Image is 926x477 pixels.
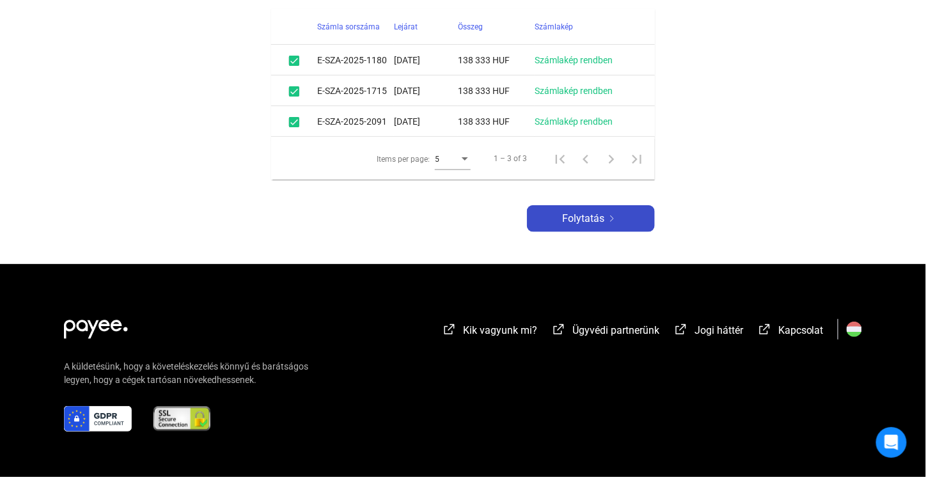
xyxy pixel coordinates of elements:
[535,55,613,65] a: Számlakép rendben
[604,215,620,222] img: arrow-right-white
[757,323,773,336] img: external-link-white
[152,406,212,432] img: ssl
[694,324,743,336] span: Jogi háttér
[527,205,655,232] button: Folytatásarrow-right-white
[551,326,659,338] a: external-link-whiteÜgyvédi partnerünk
[535,86,613,96] a: Számlakép rendben
[435,155,439,164] span: 5
[876,427,907,458] div: Open Intercom Messenger
[442,326,537,338] a: external-link-whiteKik vagyunk mi?
[494,151,527,166] div: 1 – 3 of 3
[757,326,824,338] a: external-link-whiteKapcsolat
[458,106,535,137] td: 138 333 HUF
[535,19,640,35] div: Számlakép
[317,19,380,35] div: Számla sorszáma
[64,406,132,432] img: gdpr
[394,106,458,137] td: [DATE]
[442,323,457,336] img: external-link-white
[551,323,567,336] img: external-link-white
[535,116,613,127] a: Számlakép rendben
[673,323,689,336] img: external-link-white
[458,75,535,106] td: 138 333 HUF
[458,19,535,35] div: Összeg
[377,152,430,167] div: Items per page:
[458,19,483,35] div: Összeg
[562,211,604,226] span: Folytatás
[394,45,458,75] td: [DATE]
[435,151,471,166] mat-select: Items per page:
[547,146,573,171] button: First page
[317,75,394,106] td: E-SZA-2025-1715
[394,19,458,35] div: Lejárat
[599,146,624,171] button: Next page
[317,45,394,75] td: E-SZA-2025-1180
[535,19,573,35] div: Számlakép
[458,45,535,75] td: 138 333 HUF
[317,19,394,35] div: Számla sorszáma
[64,313,128,339] img: white-payee-white-dot.svg
[778,324,824,336] span: Kapcsolat
[573,146,599,171] button: Previous page
[317,106,394,137] td: E-SZA-2025-2091
[394,75,458,106] td: [DATE]
[394,19,418,35] div: Lejárat
[624,146,650,171] button: Last page
[463,324,537,336] span: Kik vagyunk mi?
[847,322,862,337] img: HU.svg
[572,324,659,336] span: Ügyvédi partnerünk
[673,326,743,338] a: external-link-whiteJogi háttér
